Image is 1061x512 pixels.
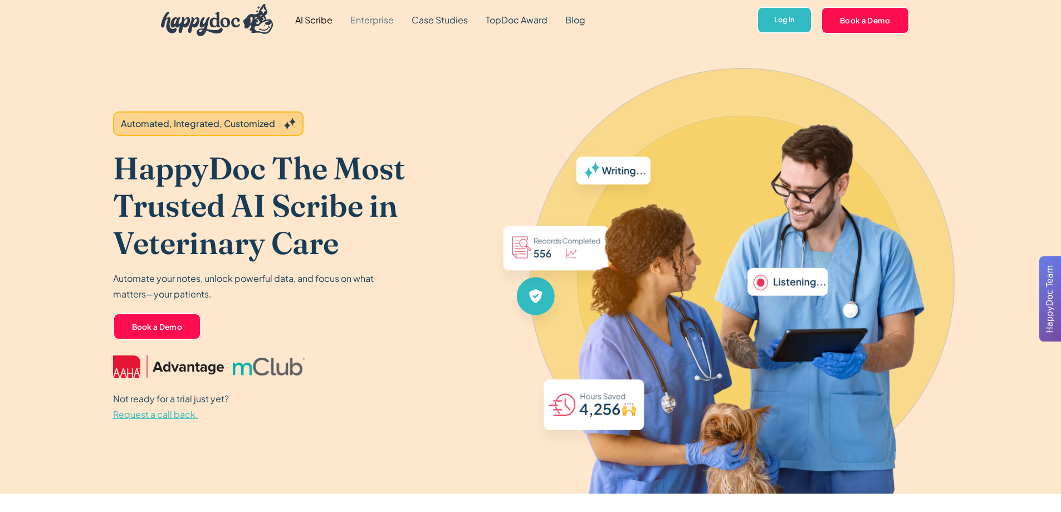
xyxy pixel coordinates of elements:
img: HappyDoc Logo: A happy dog with his ear up, listening. [161,4,273,36]
p: Not ready for a trial just yet? [113,391,229,422]
a: Book a Demo [821,7,910,33]
div: Automated, Integrated, Customized [121,117,275,130]
a: Book a Demo [113,313,202,340]
a: home [152,1,273,39]
a: Log In [757,7,812,34]
p: Automate your notes, unlock powerful data, and focus on what matters—your patients. [113,271,380,302]
h1: HappyDoc The Most Trusted AI Scribe in Veterinary Care [113,149,489,262]
img: AAHA Advantage logo [113,355,224,378]
img: Grey sparkles. [284,118,296,130]
span: Request a call back. [113,408,198,420]
img: mclub logo [233,358,304,376]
